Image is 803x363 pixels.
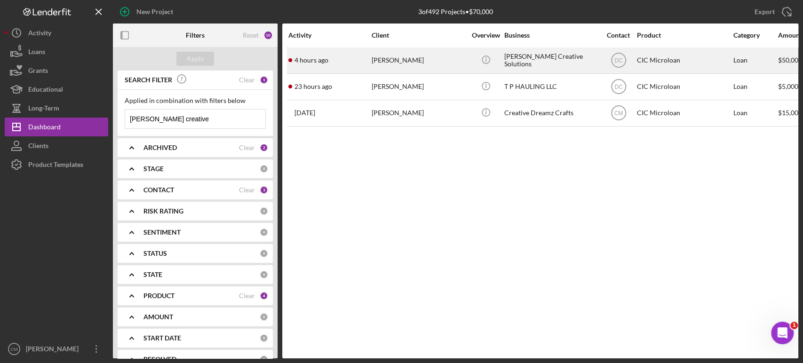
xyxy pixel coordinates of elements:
span: Messages [55,291,87,297]
div: Dashboard [28,118,61,139]
b: SEARCH FILTER [125,76,172,84]
div: 3 [260,186,268,194]
div: Profile image for ChristinaRate your conversation[PERSON_NAME]•[DATE] [10,125,178,159]
b: RESOLVED [143,355,176,363]
b: ARCHIVED [143,144,177,151]
button: Loans [5,42,108,61]
div: [PERSON_NAME] [372,74,466,99]
div: Recent message [19,118,169,128]
div: Reset [243,32,259,39]
button: Clients [5,136,108,155]
div: 10 [263,31,273,40]
b: CONTACT [143,186,174,194]
div: [PERSON_NAME] Creative Solutions [504,48,598,73]
b: STATE [143,271,162,278]
div: Clients [28,136,48,158]
p: How can we help? [19,83,169,99]
div: Loans [28,42,45,63]
div: T P HAULING LLC [504,74,598,99]
p: Hi Carolina 👋 [19,67,169,83]
div: Loan [733,74,777,99]
button: Grants [5,61,108,80]
div: 0 [260,313,268,321]
button: Tickets [94,267,141,305]
div: How to Create a Test Project [19,247,158,257]
div: Product Templates [28,155,83,176]
div: Exporting Data [19,230,158,240]
time: 2025-09-01 21:01 [294,83,332,90]
button: CM[PERSON_NAME] [5,339,108,358]
b: STATUS [143,250,167,257]
span: Help [157,291,172,297]
button: Long-Term [5,99,108,118]
div: Exporting Data [14,226,175,244]
div: Long-Term [28,99,59,120]
div: Apply [187,52,204,66]
button: Activity [5,24,108,42]
div: 0 [260,228,268,237]
text: CM [614,110,623,117]
div: [PERSON_NAME] [372,48,466,73]
button: Educational [5,80,108,99]
div: Creative Dreamz Crafts [504,101,598,126]
div: [PERSON_NAME] [372,101,466,126]
div: 0 [260,165,268,173]
span: 1 [790,322,798,329]
div: Pipeline and Forecast View [19,213,158,222]
div: Export [755,2,775,21]
a: Dashboard [5,118,108,136]
div: CIC Microloan [637,101,731,126]
text: DC [614,84,623,90]
b: AMOUNT [143,313,173,321]
div: Grants [28,61,48,82]
div: 2 [260,143,268,152]
span: Home [13,291,34,297]
img: Profile image for Christina [19,133,38,151]
div: Loan [733,48,777,73]
div: Update Permissions Settings [19,195,158,205]
time: 2025-09-02 16:03 [294,56,328,64]
div: Client [372,32,466,39]
button: Help [141,267,188,305]
text: DC [614,57,623,64]
button: Export [745,2,798,21]
div: CIC Microloan [637,74,731,99]
text: CM [11,347,18,352]
img: logo [19,18,34,33]
div: Loan [733,101,777,126]
b: Filters [186,32,205,39]
div: Activity [288,32,371,39]
b: SENTIMENT [143,229,181,236]
span: Tickets [106,291,129,297]
div: Product [637,32,731,39]
button: New Project [113,2,183,21]
div: [PERSON_NAME] [42,142,96,152]
div: 4 [260,292,268,300]
div: Clear [239,292,255,300]
div: • [DATE] [98,142,125,152]
div: Business [504,32,598,39]
b: RISK RATING [143,207,183,215]
b: PRODUCT [143,292,175,300]
img: Profile image for Christina [136,15,155,34]
div: [PERSON_NAME] [24,339,85,361]
div: 0 [260,207,268,215]
div: 0 [260,270,268,279]
a: Product Templates [5,155,108,174]
div: Close [162,15,179,32]
div: 3 of 492 Projects • $70,000 [418,8,493,16]
iframe: Intercom live chat [771,322,794,344]
span: Search for help [19,174,76,183]
div: Clear [239,144,255,151]
div: Overview [468,32,503,39]
button: Apply [176,52,214,66]
b: START DATE [143,334,181,342]
div: New Project [136,2,173,21]
div: Clear [239,76,255,84]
